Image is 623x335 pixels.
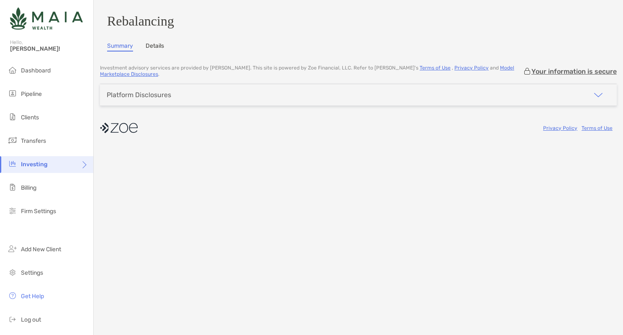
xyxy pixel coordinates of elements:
img: add_new_client icon [8,244,18,254]
img: clients icon [8,112,18,122]
p: Your information is secure [531,67,617,75]
span: [PERSON_NAME]! [10,45,88,52]
a: Terms of Use [582,125,613,131]
a: Privacy Policy [454,65,489,71]
img: get-help icon [8,291,18,301]
a: Terms of Use [420,65,451,71]
span: Firm Settings [21,208,56,215]
img: settings icon [8,267,18,277]
img: investing icon [8,159,18,169]
span: Get Help [21,293,44,300]
img: logout icon [8,314,18,324]
h3: Rebalancing [107,13,610,29]
img: icon arrow [593,90,603,100]
span: Dashboard [21,67,51,74]
img: transfers icon [8,135,18,145]
img: Zoe Logo [10,3,83,33]
span: Investing [21,161,48,168]
p: Investment advisory services are provided by [PERSON_NAME] . This site is powered by Zoe Financia... [100,65,523,77]
a: Details [146,42,164,52]
img: firm-settings icon [8,206,18,216]
a: Summary [107,42,133,52]
div: Platform Disclosures [107,91,171,99]
a: Model Marketplace Disclosures [100,65,514,77]
span: Add New Client [21,246,61,253]
span: Pipeline [21,90,42,98]
span: Clients [21,114,39,121]
img: company logo [100,119,138,137]
img: dashboard icon [8,65,18,75]
span: Billing [21,184,36,191]
span: Settings [21,269,43,276]
span: Log out [21,316,41,323]
img: billing icon [8,182,18,192]
img: pipeline icon [8,88,18,98]
span: Transfers [21,137,46,144]
a: Privacy Policy [543,125,577,131]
